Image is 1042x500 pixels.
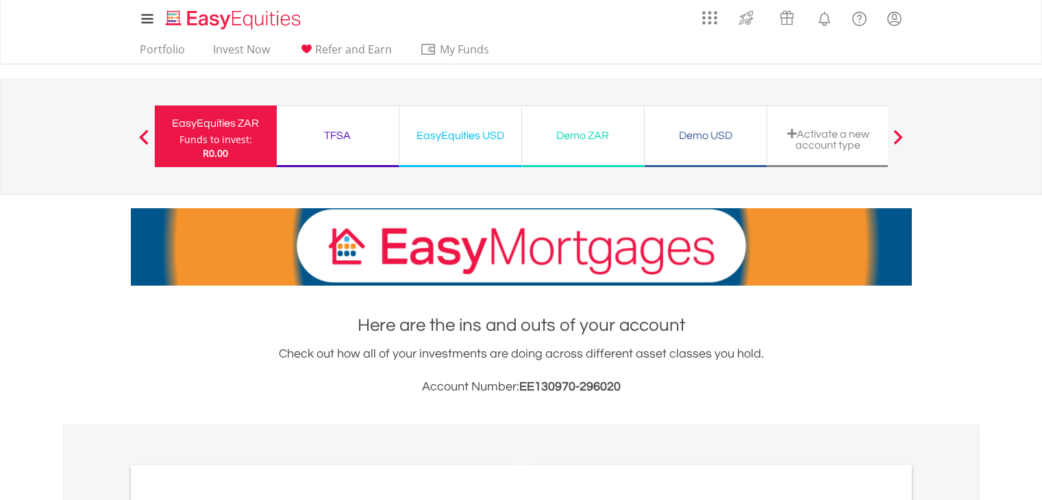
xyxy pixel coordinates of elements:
[735,7,758,29] img: thrive-v2.svg
[131,377,912,397] h3: Account Number:
[767,3,807,29] a: Vouchers
[203,147,228,160] span: R0.00
[293,42,397,64] a: Refer and Earn
[530,126,636,145] div: Demo ZAR
[420,40,510,58] span: My Funds
[315,42,392,57] span: Refer and Earn
[131,208,912,286] img: EasyMortage Promotion Banner
[693,3,726,25] a: AppsGrid
[163,114,269,133] div: EasyEquities ZAR
[163,8,306,31] img: EasyEquities_Logo.png
[842,3,877,31] a: FAQ's and Support
[285,126,390,145] div: TFSA
[519,380,621,393] span: EE130970-296020
[408,126,513,145] div: EasyEquities USD
[134,42,190,64] a: Portfolio
[776,128,881,151] div: Activate a new account type
[131,345,912,397] div: Check out how all of your investments are doing across different asset classes you hold.
[131,313,912,338] h1: Here are the ins and outs of your account
[776,7,798,29] img: vouchers-v2.svg
[807,3,842,31] a: Notifications
[160,3,306,31] a: Home page
[208,42,275,64] a: Invest Now
[653,126,758,145] div: Demo USD
[877,3,912,34] a: My Profile
[702,10,717,25] img: grid-menu-icon.svg
[179,133,252,147] div: Funds to invest:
